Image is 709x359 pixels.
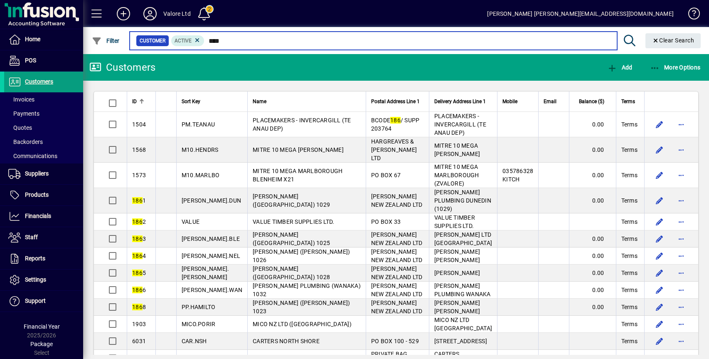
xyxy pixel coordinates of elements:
[132,270,143,276] em: 186
[621,146,638,154] span: Terms
[92,37,120,44] span: Filter
[132,197,143,204] em: 186
[4,291,83,312] a: Support
[675,283,688,297] button: More options
[621,337,638,345] span: Terms
[132,253,146,259] span: 4
[132,338,146,344] span: 6031
[653,266,666,280] button: Edit
[390,117,401,124] em: 186
[653,118,666,131] button: Edit
[132,321,146,327] span: 1903
[182,253,240,259] span: [PERSON_NAME].NEL
[182,304,216,310] span: PP.HAMILTO
[675,215,688,228] button: More options
[621,218,638,226] span: Terms
[253,146,344,153] span: MITRE 10 MEGA [PERSON_NAME]
[4,185,83,205] a: Products
[653,334,666,348] button: Edit
[653,215,666,228] button: Edit
[182,218,199,225] span: VALUE
[607,64,632,71] span: Add
[569,137,615,163] td: 0.00
[25,78,53,85] span: Customers
[253,231,330,246] span: [PERSON_NAME] ([GEOGRAPHIC_DATA]) 1025
[132,218,146,225] span: 2
[253,193,330,208] span: [PERSON_NAME] ([GEOGRAPHIC_DATA]) 1029
[653,168,666,182] button: Edit
[621,252,638,260] span: Terms
[653,232,666,245] button: Edit
[182,172,220,178] span: M10.MARLBO
[4,206,83,227] a: Financials
[25,255,45,262] span: Reports
[675,143,688,156] button: More options
[132,253,143,259] em: 186
[569,282,615,299] td: 0.00
[650,64,701,71] span: More Options
[544,97,556,106] span: Email
[569,163,615,188] td: 0.00
[371,138,417,161] span: HARGREAVES & [PERSON_NAME] LTD
[182,121,215,128] span: PM.TEANAU
[4,50,83,71] a: POS
[648,60,703,75] button: More Options
[569,230,615,248] td: 0.00
[163,7,191,20] div: Valore Ltd
[25,36,40,42] span: Home
[137,6,163,21] button: Profile
[132,235,146,242] span: 3
[434,163,479,187] span: MITRE 10 MEGA MARLBOROUGH (ZVALORE)
[4,227,83,248] a: Staff
[502,97,533,106] div: Mobile
[140,37,165,45] span: Customer
[653,300,666,314] button: Edit
[621,235,638,243] span: Terms
[544,97,564,106] div: Email
[182,197,241,204] span: [PERSON_NAME].DUN
[621,171,638,179] span: Terms
[4,92,83,106] a: Invoices
[434,270,480,276] span: [PERSON_NAME]
[579,97,604,106] span: Balance ($)
[502,97,517,106] span: Mobile
[8,153,57,159] span: Communications
[434,189,491,212] span: [PERSON_NAME] PLUMBING DUNEDIN (1029)
[132,121,146,128] span: 1504
[253,248,350,263] span: [PERSON_NAME] ([PERSON_NAME]) 1026
[4,29,83,50] a: Home
[371,338,419,344] span: PO BOX 100 - 529
[371,97,420,106] span: Postal Address Line 1
[132,235,143,242] em: 186
[253,97,266,106] span: Name
[182,97,200,106] span: Sort Key
[621,269,638,277] span: Terms
[182,146,219,153] span: M10.HENDRS
[621,120,638,129] span: Terms
[653,194,666,207] button: Edit
[4,135,83,149] a: Backorders
[25,297,46,304] span: Support
[605,60,634,75] button: Add
[621,303,638,311] span: Terms
[253,321,352,327] span: MICO NZ LTD ([GEOGRAPHIC_DATA])
[253,218,335,225] span: VALUE TIMBER SUPPLIES LTD.
[371,117,420,132] span: BCODE / SUPP 203764
[434,300,480,314] span: [PERSON_NAME] [PERSON_NAME]
[371,265,423,280] span: [PERSON_NAME] NEW ZEALAND LTD
[653,249,666,262] button: Edit
[569,299,615,316] td: 0.00
[132,97,137,106] span: ID
[371,248,423,263] span: [PERSON_NAME] NEW ZEALAND LTD
[4,149,83,163] a: Communications
[675,266,688,280] button: More options
[621,320,638,328] span: Terms
[675,232,688,245] button: More options
[25,191,49,198] span: Products
[8,96,34,103] span: Invoices
[25,234,38,240] span: Staff
[574,97,611,106] div: Balance ($)
[24,323,60,330] span: Financial Year
[4,270,83,290] a: Settings
[25,213,51,219] span: Financials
